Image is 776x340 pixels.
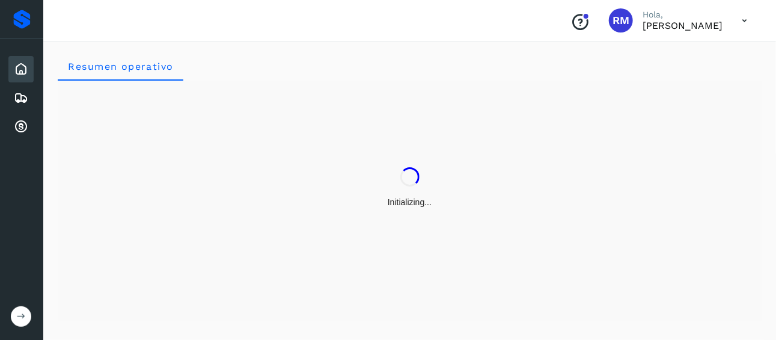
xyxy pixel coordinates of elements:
div: Inicio [8,56,34,82]
div: Embarques [8,85,34,111]
p: Hola, [643,10,723,20]
div: Cuentas por cobrar [8,114,34,140]
p: RICARDO MONTEMAYOR [643,20,723,31]
span: Resumen operativo [67,61,174,72]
